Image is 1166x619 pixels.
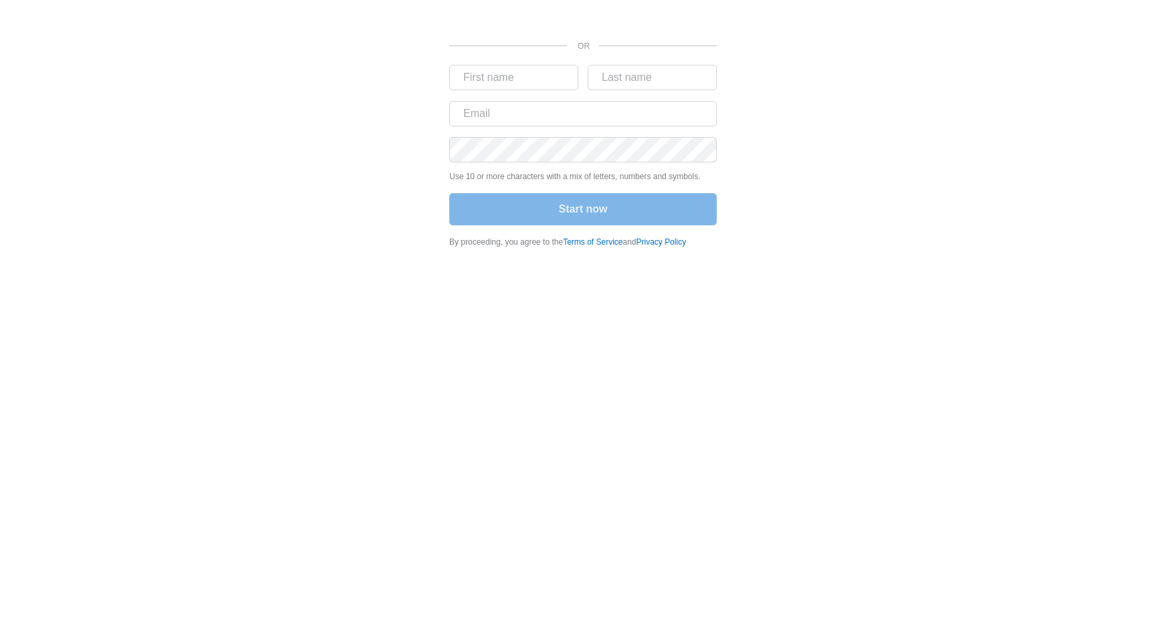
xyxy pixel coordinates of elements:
[636,237,687,247] a: Privacy Policy
[449,170,717,182] p: Use 10 or more characters with a mix of letters, numbers and symbols.
[588,65,717,90] input: Last name
[449,101,717,126] input: Email
[449,65,578,90] input: First name
[563,237,622,247] a: Terms of Service
[449,236,717,248] div: By proceeding, you agree to the and
[578,40,583,52] p: OR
